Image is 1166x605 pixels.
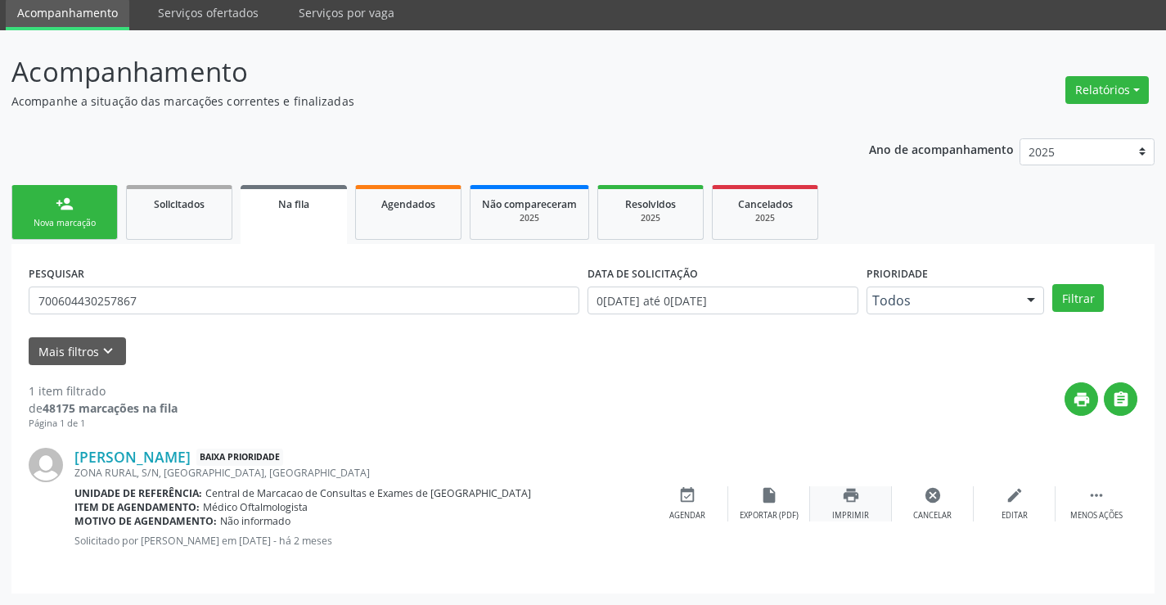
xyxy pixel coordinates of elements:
i: cancel [924,486,942,504]
div: Editar [1002,510,1028,521]
div: Menos ações [1070,510,1123,521]
i: insert_drive_file [760,486,778,504]
div: 1 item filtrado [29,382,178,400]
div: 2025 [610,212,691,224]
div: Cancelar [913,510,952,521]
i: print [842,486,860,504]
i:  [1112,391,1130,409]
i:  [1087,486,1105,504]
span: Todos [872,292,1011,309]
div: 2025 [482,212,577,224]
p: Ano de acompanhamento [869,138,1014,159]
p: Acompanhe a situação das marcações correntes e finalizadas [11,93,812,110]
label: DATA DE SOLICITAÇÃO [588,261,698,287]
label: PESQUISAR [29,261,84,287]
p: Solicitado por [PERSON_NAME] em [DATE] - há 2 meses [74,534,646,548]
b: Unidade de referência: [74,486,202,500]
div: ZONA RURAL, S/N, [GEOGRAPHIC_DATA], [GEOGRAPHIC_DATA] [74,466,646,480]
i: keyboard_arrow_down [99,342,117,360]
button: Mais filtroskeyboard_arrow_down [29,337,126,366]
span: Médico Oftalmologista [203,500,308,514]
span: Resolvidos [625,197,676,211]
div: Nova marcação [24,217,106,229]
button: Relatórios [1065,76,1149,104]
i: print [1073,391,1091,409]
input: Nome, CNS [29,287,579,314]
strong: 48175 marcações na fila [43,400,178,416]
div: 2025 [724,212,806,224]
button: Filtrar [1052,284,1104,312]
span: Cancelados [738,197,793,211]
div: Exportar (PDF) [740,510,799,521]
span: Baixa Prioridade [196,449,283,466]
div: de [29,400,178,417]
div: Página 1 de 1 [29,417,178,431]
span: Central de Marcacao de Consultas e Exames de [GEOGRAPHIC_DATA] [205,486,531,500]
div: Agendar [669,510,705,521]
b: Motivo de agendamento: [74,514,217,528]
button:  [1104,382,1137,416]
a: [PERSON_NAME] [74,448,191,466]
i: event_available [678,486,696,504]
span: Não informado [220,514,290,528]
i: edit [1006,486,1024,504]
span: Não compareceram [482,197,577,211]
span: Solicitados [154,197,205,211]
input: Selecione um intervalo [588,287,858,314]
button: print [1065,382,1098,416]
span: Na fila [278,197,309,211]
p: Acompanhamento [11,52,812,93]
label: Prioridade [867,261,928,287]
div: Imprimir [832,510,869,521]
div: person_add [56,195,74,213]
b: Item de agendamento: [74,500,200,514]
span: Agendados [381,197,435,211]
img: img [29,448,63,482]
